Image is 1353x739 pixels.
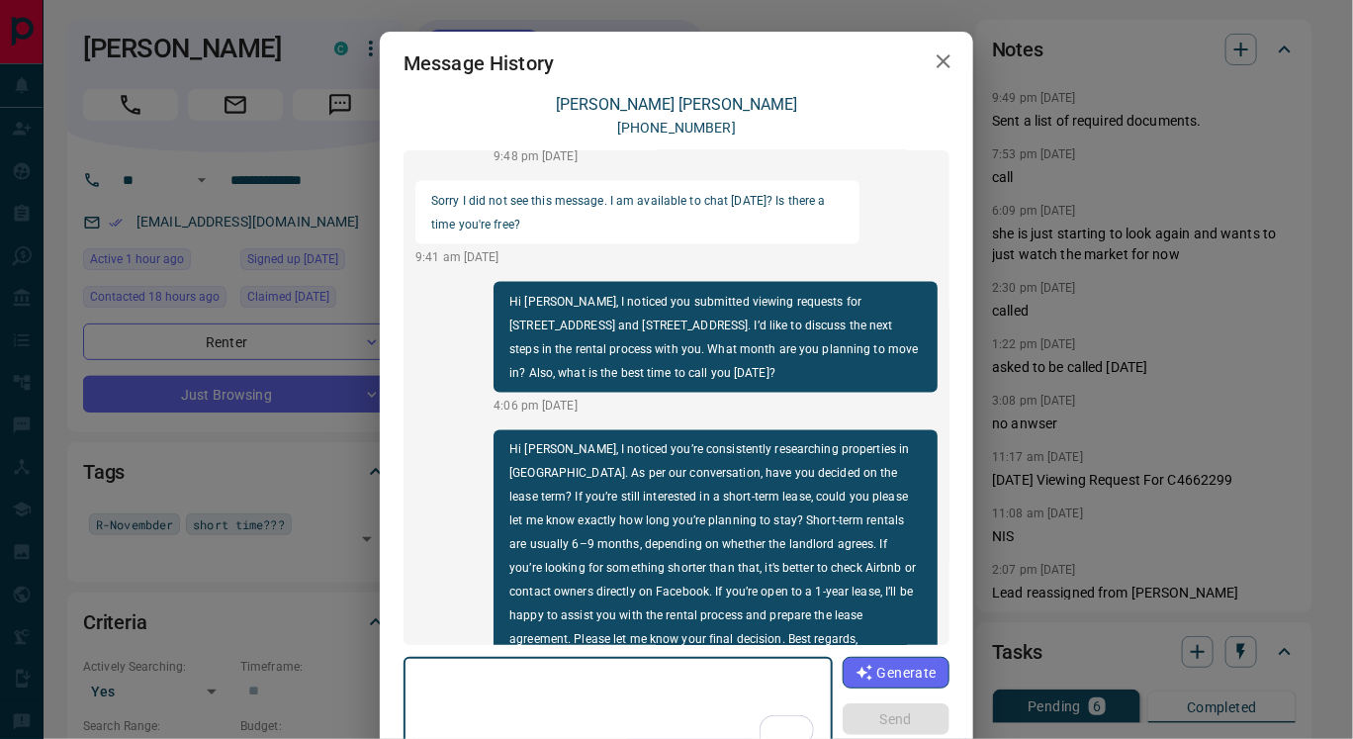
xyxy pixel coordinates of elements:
p: Sorry I did not see this message. I am available to chat [DATE]? Is there a time you're free? [431,189,844,236]
p: Hi [PERSON_NAME], I noticed you submitted viewing requests for [STREET_ADDRESS] and [STREET_ADDRE... [509,290,922,385]
p: 9:48 pm [DATE] [494,147,938,165]
button: Generate [843,657,949,689]
p: 9:41 am [DATE] [415,248,859,266]
p: [PHONE_NUMBER] [617,118,736,139]
a: [PERSON_NAME] [PERSON_NAME] [556,95,797,114]
p: Hi [PERSON_NAME], I noticed you’re consistently researching properties in [GEOGRAPHIC_DATA]. As p... [509,438,922,676]
h2: Message History [380,32,578,95]
p: 4:06 pm [DATE] [494,397,938,415]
